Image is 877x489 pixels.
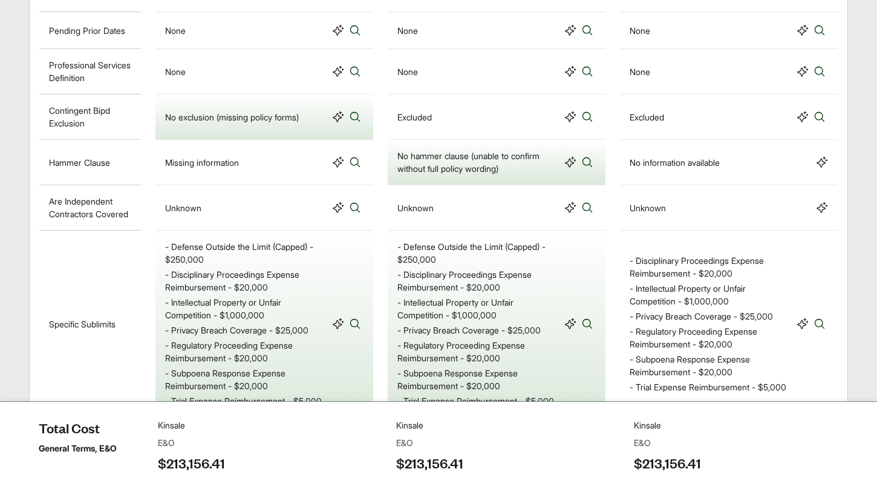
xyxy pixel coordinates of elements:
p: - Disciplinary Proceedings Expense Reimbursement - $20,000 [397,268,559,294]
p: - Subpoena Response Expense Reimbursement - $20,000 [397,367,559,392]
p: - Privacy Breach Coverage - $25,000 [630,310,792,323]
p: Hammer Clause [49,156,110,169]
div: None [165,24,186,37]
p: - Intellectual Property or Unfair Competition - $1,000,000 [165,296,327,321]
p: - Defense Outside the Limit (Capped) - $250,000 [165,240,327,266]
div: Excluded [397,111,432,123]
div: None [397,24,418,37]
div: No hammer clause (unable to confirm without full policy wording) [397,149,559,175]
p: - Privacy Breach Coverage - $25,000 [165,324,327,336]
p: - Defense Outside the Limit (Capped) - $250,000 [397,240,559,266]
p: Contingent Bipd Exclusion [49,104,131,130]
p: - Privacy Breach Coverage - $25,000 [397,324,559,336]
p: Professional Services Definition [49,59,131,84]
div: Unknown [630,202,666,214]
div: Missing information [165,156,239,169]
p: - Absolute Exclusion - Perfluoroalkyl and Polyfluoroalkyl Substances (PFAS) [630,427,792,453]
div: None [165,65,186,78]
p: - Subpoena Response Expense Reimbursement - $20,000 [165,367,327,392]
p: Specific Sublimits [49,318,116,330]
p: - Disciplinary Proceedings Expense Reimbursement - $20,000 [630,254,792,280]
p: - Regulatory Proceeding Expense Reimbursement - $20,000 [397,339,559,364]
div: No exclusion (missing policy forms) [165,111,299,123]
p: - Intellectual Property or Unfair Competition - $1,000,000 [630,282,792,307]
p: - Regulatory Proceeding Expense Reimbursement - $20,000 [630,325,792,350]
p: - Trial Expense Reimbursement - $5,000 [630,381,792,393]
p: - Intellectual Property or Unfair Competition - $1,000,000 [397,296,559,321]
div: Excluded [630,111,664,123]
div: None [397,65,418,78]
p: - Subpoena Response Expense Reimbursement - $20,000 [630,353,792,378]
p: Pending Prior Dates [49,24,125,37]
div: Unknown [397,202,434,214]
p: - Trial Expense Reimbursement - $5,000 [165,395,327,407]
div: None [630,24,650,37]
div: None [630,65,650,78]
p: - Absolute Exclusion - Perfluoroalkyl and Polyfluoroalkyl Substances (PFAS) [165,427,327,453]
div: No information available [630,156,720,169]
p: - Disciplinary Proceedings Expense Reimbursement - $20,000 [165,268,327,294]
p: Are Independent Contractors Covered [49,195,131,220]
p: - Absolute Exclusion - Perfluoroalkyl and Polyfluoroalkyl Substances (PFAS) [397,427,559,453]
div: Unknown [165,202,201,214]
p: - Trial Expense Reimbursement - $5,000 [397,395,559,407]
p: - Regulatory Proceeding Expense Reimbursement - $20,000 [165,339,327,364]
